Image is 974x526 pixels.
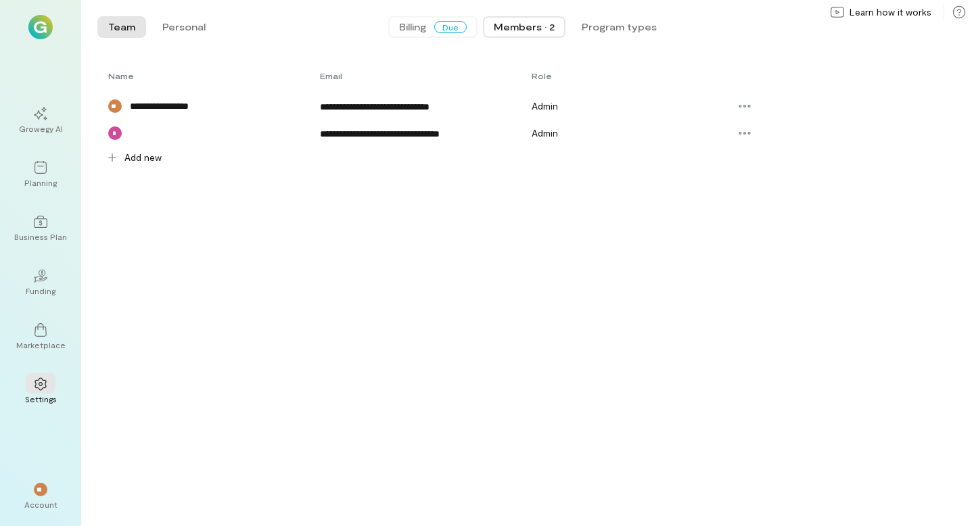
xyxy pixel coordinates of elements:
a: Planning [16,150,65,199]
span: Email [320,70,342,81]
a: Settings [16,366,65,415]
div: Settings [25,393,57,404]
span: Add new [124,151,162,164]
span: Billing [399,20,426,34]
div: Planning [24,177,57,188]
span: Name [108,70,134,81]
div: Growegy AI [19,123,63,134]
span: Learn how it works [850,5,931,19]
div: Toggle SortBy [320,70,532,81]
a: Funding [16,258,65,307]
div: Toggle SortBy [108,70,320,81]
button: Team [97,16,146,38]
button: Personal [152,16,216,38]
div: Funding [26,285,55,296]
div: Marketplace [16,339,66,350]
div: Members · 2 [494,20,555,34]
a: Marketplace [16,312,65,361]
a: Growegy AI [16,96,65,145]
button: BillingDue [388,16,478,38]
span: Due [434,21,467,33]
button: Members · 2 [483,16,565,38]
button: Program types [571,16,668,38]
span: Role [532,71,552,80]
div: Business Plan [14,231,67,242]
span: Admin [532,127,558,139]
a: Business Plan [16,204,65,253]
div: Account [24,499,57,510]
span: Admin [532,100,558,112]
